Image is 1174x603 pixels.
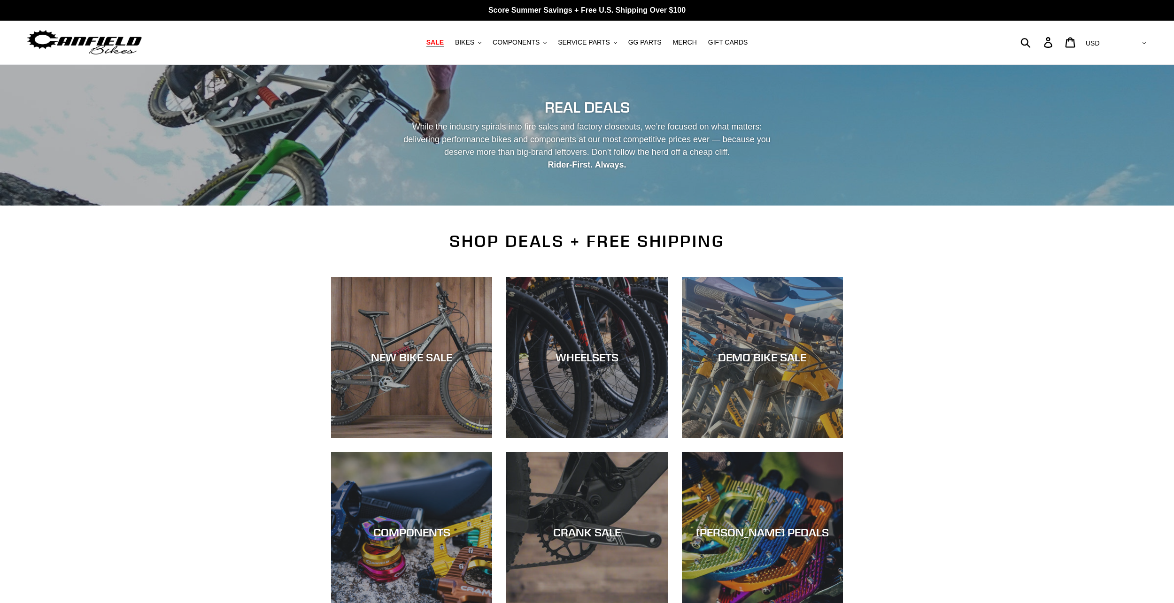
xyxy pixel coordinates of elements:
[668,36,702,49] a: MERCH
[506,351,667,364] div: WHEELSETS
[558,38,610,46] span: SERVICE PARTS
[682,277,843,438] a: DEMO BIKE SALE
[506,277,667,438] a: WHEELSETS
[682,351,843,364] div: DEMO BIKE SALE
[450,36,486,49] button: BIKES
[331,526,492,539] div: COMPONENTS
[673,38,697,46] span: MERCH
[624,36,666,49] a: GG PARTS
[708,38,748,46] span: GIFT CARDS
[493,38,540,46] span: COMPONENTS
[506,526,667,539] div: CRANK SALE
[422,36,448,49] a: SALE
[331,231,843,251] h2: SHOP DEALS + FREE SHIPPING
[26,28,143,57] img: Canfield Bikes
[1026,32,1050,53] input: Search
[455,38,474,46] span: BIKES
[703,36,753,49] a: GIFT CARDS
[548,160,626,169] strong: Rider-First. Always.
[488,36,551,49] button: COMPONENTS
[331,99,843,116] h2: REAL DEALS
[331,277,492,438] a: NEW BIKE SALE
[331,351,492,364] div: NEW BIKE SALE
[682,526,843,539] div: [PERSON_NAME] PEDALS
[395,121,779,171] p: While the industry spirals into fire sales and factory closeouts, we’re focused on what matters: ...
[553,36,621,49] button: SERVICE PARTS
[426,38,444,46] span: SALE
[628,38,662,46] span: GG PARTS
